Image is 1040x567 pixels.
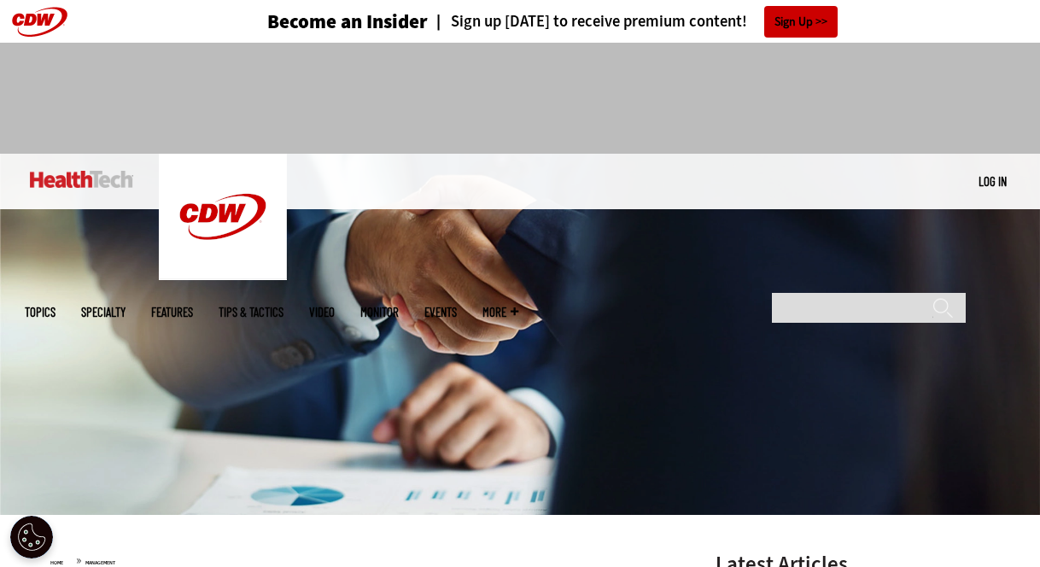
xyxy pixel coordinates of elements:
a: MonITor [360,306,399,319]
div: User menu [979,172,1007,190]
a: Video [309,306,335,319]
div: » [50,553,670,567]
img: Home [30,171,133,188]
span: More [482,306,518,319]
span: Topics [25,306,56,319]
a: Management [85,559,115,566]
a: Become an Insider [203,12,428,32]
span: Specialty [81,306,126,319]
a: Sign up [DATE] to receive premium content! [428,14,747,30]
a: CDW [159,266,287,284]
a: Sign Up [764,6,838,38]
button: Open Preferences [10,516,53,558]
div: Cookie Settings [10,516,53,558]
a: Tips & Tactics [219,306,283,319]
a: Events [424,306,457,319]
a: Features [151,306,193,319]
a: Home [50,559,63,566]
h3: Become an Insider [267,12,428,32]
img: Home [159,154,287,280]
a: Log in [979,173,1007,189]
